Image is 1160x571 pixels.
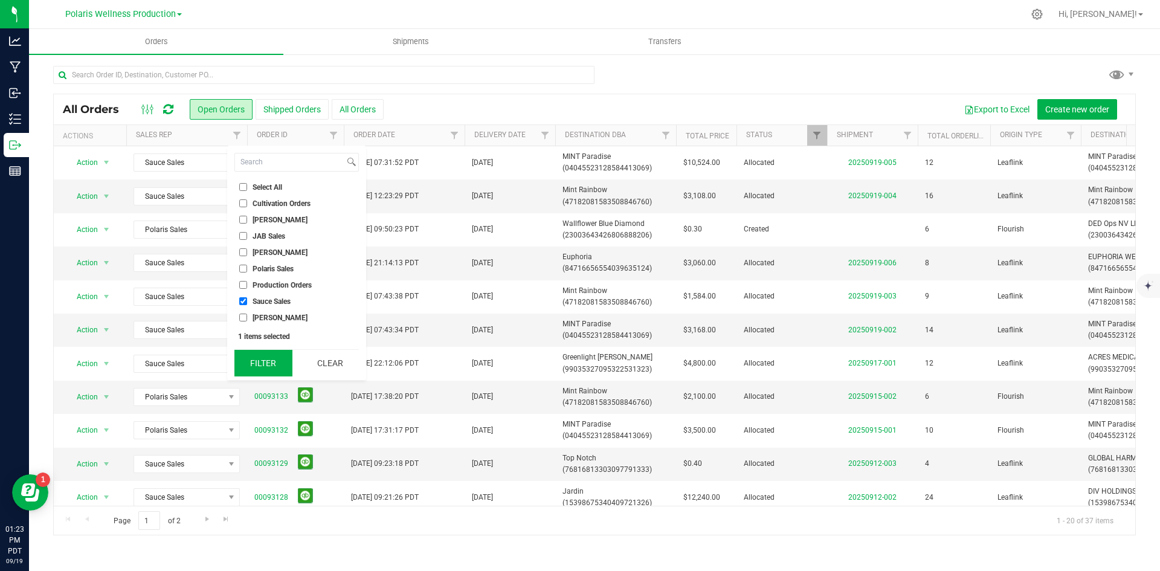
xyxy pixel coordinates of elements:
a: 20250912-003 [848,459,897,468]
span: Action [66,422,98,439]
a: Filter [227,125,247,146]
span: [DATE] 09:21:26 PDT [351,492,419,503]
span: Mint Rainbow (47182081583508846760) [562,386,669,408]
span: [DATE] [472,358,493,369]
span: select [99,221,114,238]
span: Greenlight [PERSON_NAME] (99035327095322531323) [562,352,669,375]
span: Action [66,321,98,338]
span: [DATE] [472,224,493,235]
span: [DATE] 09:50:23 PDT [351,224,419,235]
span: Hi, [PERSON_NAME]! [1058,9,1137,19]
a: 20250919-006 [848,259,897,267]
div: Manage settings [1029,8,1045,20]
a: Order Date [353,131,395,139]
a: 20250919-002 [848,326,897,334]
a: Filter [445,125,465,146]
span: $3,500.00 [683,425,716,436]
span: Wallflower Blue Diamond (23003643426806888206) [562,218,669,241]
span: [DATE] 12:23:29 PDT [351,190,419,202]
a: Filter [807,125,827,146]
span: Sauce Sales [134,254,224,271]
span: Allocated [744,291,820,302]
input: Search [235,153,344,171]
span: $0.30 [683,224,702,235]
span: Action [66,188,98,205]
span: All Orders [63,103,131,116]
inline-svg: Inventory [9,113,21,125]
a: Shipments [283,29,538,54]
span: Action [66,489,98,506]
span: Select All [253,184,282,191]
span: [DATE] [472,257,493,269]
span: Orders [129,36,184,47]
span: Flourish [997,425,1074,436]
span: [DATE] 07:43:34 PDT [351,324,419,336]
span: [DATE] [472,492,493,503]
inline-svg: Outbound [9,139,21,151]
span: Leaflink [997,157,1074,169]
div: 1 items selected [238,332,355,341]
a: Orders [29,29,283,54]
a: 20250915-002 [848,392,897,401]
span: Sauce Sales [134,456,224,473]
button: Clear [301,350,359,376]
span: Cultivation Orders [253,200,311,207]
span: 10 [925,425,933,436]
span: Allocated [744,391,820,402]
span: 6 [925,391,929,402]
span: 12 [925,358,933,369]
a: 00093132 [254,425,288,436]
span: select [99,456,114,473]
span: 16 [925,190,933,202]
span: [DATE] [472,190,493,202]
span: Polaris Wellness Production [65,9,176,19]
button: Open Orders [190,99,253,120]
inline-svg: Analytics [9,35,21,47]
span: Leaflink [997,492,1074,503]
span: $10,524.00 [683,157,720,169]
button: Create new order [1037,99,1117,120]
input: 1 [138,511,160,530]
a: Order ID [257,131,288,139]
a: Filter [656,125,676,146]
span: Leaflink [997,257,1074,269]
span: Action [66,154,98,171]
span: Allocated [744,425,820,436]
span: $3,060.00 [683,257,716,269]
input: JAB Sales [239,232,247,240]
input: [PERSON_NAME] [239,216,247,224]
inline-svg: Reports [9,165,21,177]
span: Action [66,288,98,305]
span: 14 [925,324,933,336]
a: Filter [898,125,918,146]
span: select [99,355,114,372]
span: Action [66,254,98,271]
input: Sauce Sales [239,297,247,305]
input: Polaris Sales [239,265,247,273]
span: $3,168.00 [683,324,716,336]
button: Export to Excel [956,99,1037,120]
a: Go to the next page [198,511,216,527]
span: select [99,389,114,405]
span: [PERSON_NAME] [253,314,308,321]
input: Search Order ID, Destination, Customer PO... [53,66,594,84]
span: Top Notch (76816813303097791333) [562,453,669,476]
div: Actions [63,132,121,140]
a: Filter [1061,125,1081,146]
span: Sauce Sales [253,298,291,305]
a: Destination [1091,131,1136,139]
span: Shipments [376,36,445,47]
a: 00093128 [254,492,288,503]
span: Production Orders [253,282,312,289]
span: Mint Rainbow (47182081583508846760) [562,184,669,207]
span: [DATE] 22:12:06 PDT [351,358,419,369]
span: 12 [925,157,933,169]
input: Production Orders [239,281,247,289]
span: Flourish [997,391,1074,402]
span: $2,100.00 [683,391,716,402]
span: Sauce Sales [134,355,224,372]
a: Filter [324,125,344,146]
span: select [99,321,114,338]
span: Leaflink [997,190,1074,202]
span: [DATE] [472,157,493,169]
